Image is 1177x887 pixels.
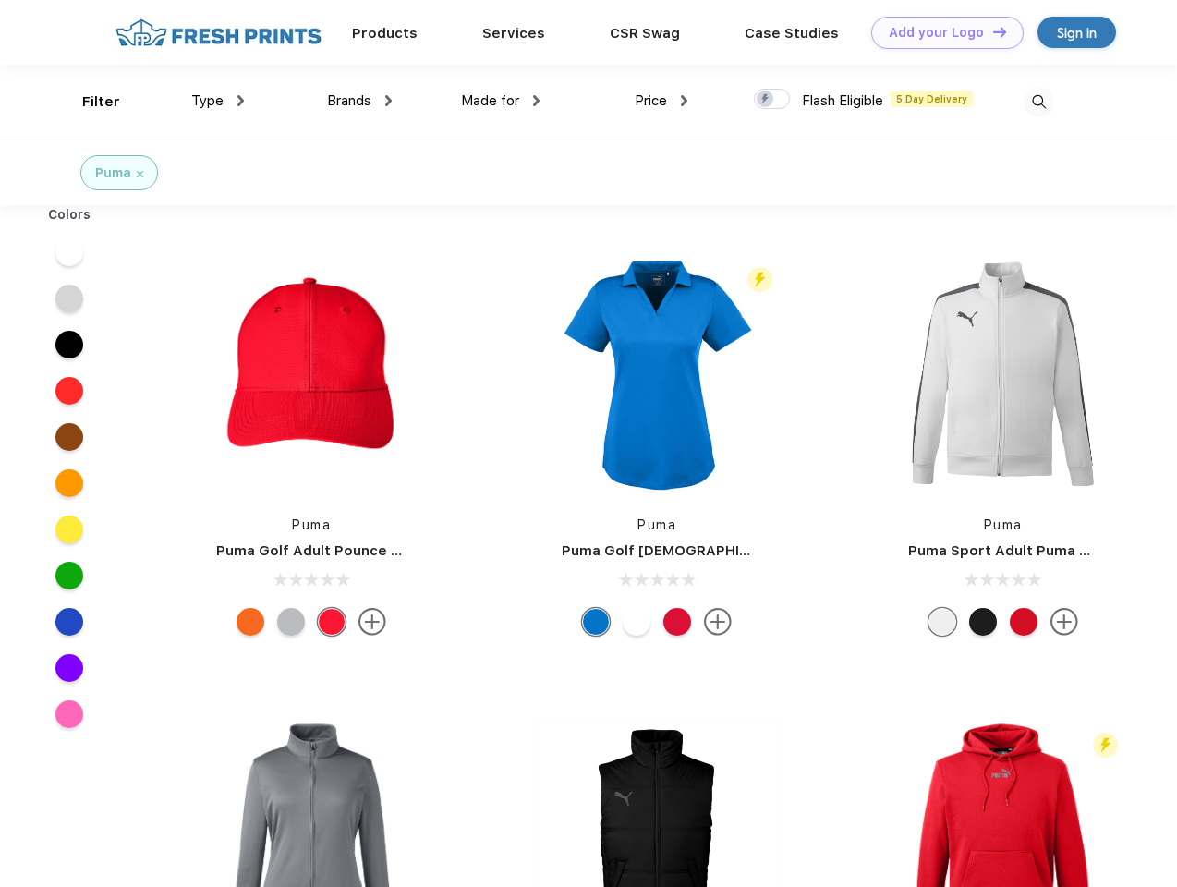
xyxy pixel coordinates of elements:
[534,251,780,497] img: func=resize&h=266
[191,92,224,109] span: Type
[1057,22,1097,43] div: Sign in
[533,95,540,106] img: dropdown.png
[610,25,680,42] a: CSR Swag
[292,517,331,532] a: Puma
[889,25,984,41] div: Add your Logo
[969,608,997,636] div: Puma Black
[110,17,327,49] img: fo%20logo%202.webp
[637,517,676,532] a: Puma
[681,95,687,106] img: dropdown.png
[1037,17,1116,48] a: Sign in
[562,542,904,559] a: Puma Golf [DEMOGRAPHIC_DATA]' Icon Golf Polo
[802,92,883,109] span: Flash Eligible
[34,205,105,225] div: Colors
[188,251,434,497] img: func=resize&h=266
[95,164,131,183] div: Puma
[1024,87,1054,117] img: desktop_search.svg
[1050,608,1078,636] img: more.svg
[216,542,499,559] a: Puma Golf Adult Pounce Adjustable Cap
[880,251,1126,497] img: func=resize&h=266
[635,92,667,109] span: Price
[482,25,545,42] a: Services
[984,517,1023,532] a: Puma
[237,608,264,636] div: Vibrant Orange
[237,95,244,106] img: dropdown.png
[318,608,346,636] div: High Risk Red
[137,171,143,177] img: filter_cancel.svg
[928,608,956,636] div: White and Quiet Shade
[461,92,519,109] span: Made for
[327,92,371,109] span: Brands
[891,91,973,107] span: 5 Day Delivery
[82,91,120,113] div: Filter
[582,608,610,636] div: Lapis Blue
[1093,733,1118,758] img: flash_active_toggle.svg
[747,267,772,292] img: flash_active_toggle.svg
[277,608,305,636] div: Quarry
[623,608,650,636] div: Bright White
[358,608,386,636] img: more.svg
[1010,608,1037,636] div: High Risk Red
[352,25,418,42] a: Products
[385,95,392,106] img: dropdown.png
[704,608,732,636] img: more.svg
[663,608,691,636] div: High Risk Red
[993,27,1006,37] img: DT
